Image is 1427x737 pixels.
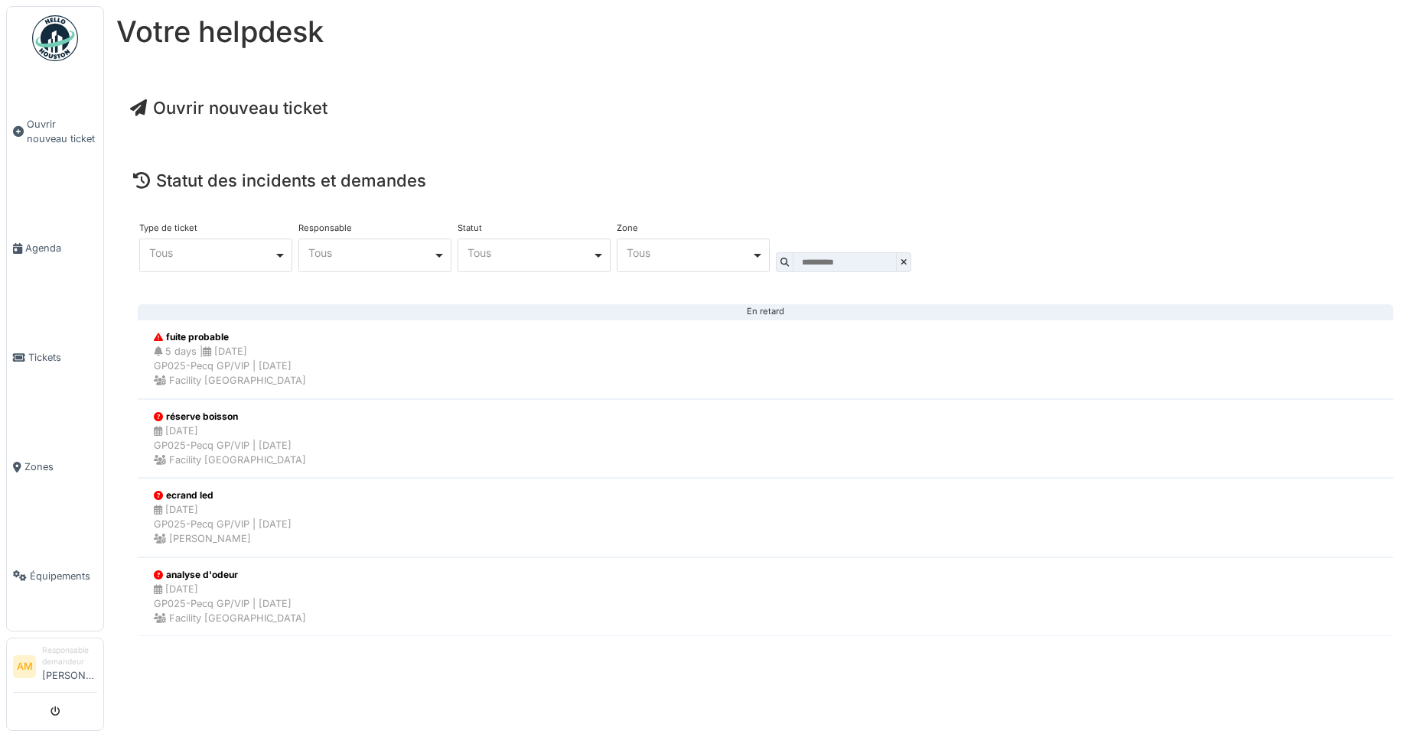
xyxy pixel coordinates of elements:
[24,459,97,474] span: Zones
[13,655,36,678] li: AM
[139,224,197,232] label: Type de ticket
[30,569,97,583] span: Équipements
[154,424,306,468] div: [DATE] GP025-Pecq GP/VIP | [DATE] Facility [GEOGRAPHIC_DATA]
[150,311,1381,313] div: En retard
[32,15,78,61] img: Badge_color-CXgf-gQk.svg
[154,344,306,388] div: 5 days | [DATE] GP025-Pecq GP/VIP | [DATE] Facility [GEOGRAPHIC_DATA]
[138,399,1393,479] a: réserve boisson [DATE]GP025-Pecq GP/VIP | [DATE] Facility [GEOGRAPHIC_DATA]
[149,248,274,257] div: Tous
[7,193,103,303] a: Agenda
[154,582,306,626] div: [DATE] GP025-Pecq GP/VIP | [DATE] Facility [GEOGRAPHIC_DATA]
[458,224,482,232] label: Statut
[130,98,327,118] a: Ouvrir nouveau ticket
[42,644,97,668] div: Responsable demandeur
[308,248,433,257] div: Tous
[27,117,97,146] span: Ouvrir nouveau ticket
[154,330,306,344] div: fuite probable
[133,170,1398,190] h4: Statut des incidents et demandes
[25,241,97,255] span: Agenda
[138,557,1393,637] a: analyse d'odeur [DATE]GP025-Pecq GP/VIP | [DATE] Facility [GEOGRAPHIC_DATA]
[154,410,306,424] div: réserve boisson
[7,521,103,631] a: Équipements
[617,224,638,232] label: Zone
[298,224,352,232] label: Responsable
[468,248,592,257] div: Tous
[13,644,97,693] a: AM Responsable demandeur[PERSON_NAME]
[627,248,751,257] div: Tous
[138,478,1393,557] a: ecrand led [DATE]GP025-Pecq GP/VIP | [DATE] [PERSON_NAME]
[154,489,292,502] div: ecrand led
[138,320,1393,399] a: fuite probable 5 days |[DATE]GP025-Pecq GP/VIP | [DATE] Facility [GEOGRAPHIC_DATA]
[7,303,103,412] a: Tickets
[7,412,103,521] a: Zones
[7,70,103,193] a: Ouvrir nouveau ticket
[154,568,306,582] div: analyse d'odeur
[154,502,292,547] div: [DATE] GP025-Pecq GP/VIP | [DATE] [PERSON_NAME]
[28,350,97,365] span: Tickets
[42,644,97,689] li: [PERSON_NAME]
